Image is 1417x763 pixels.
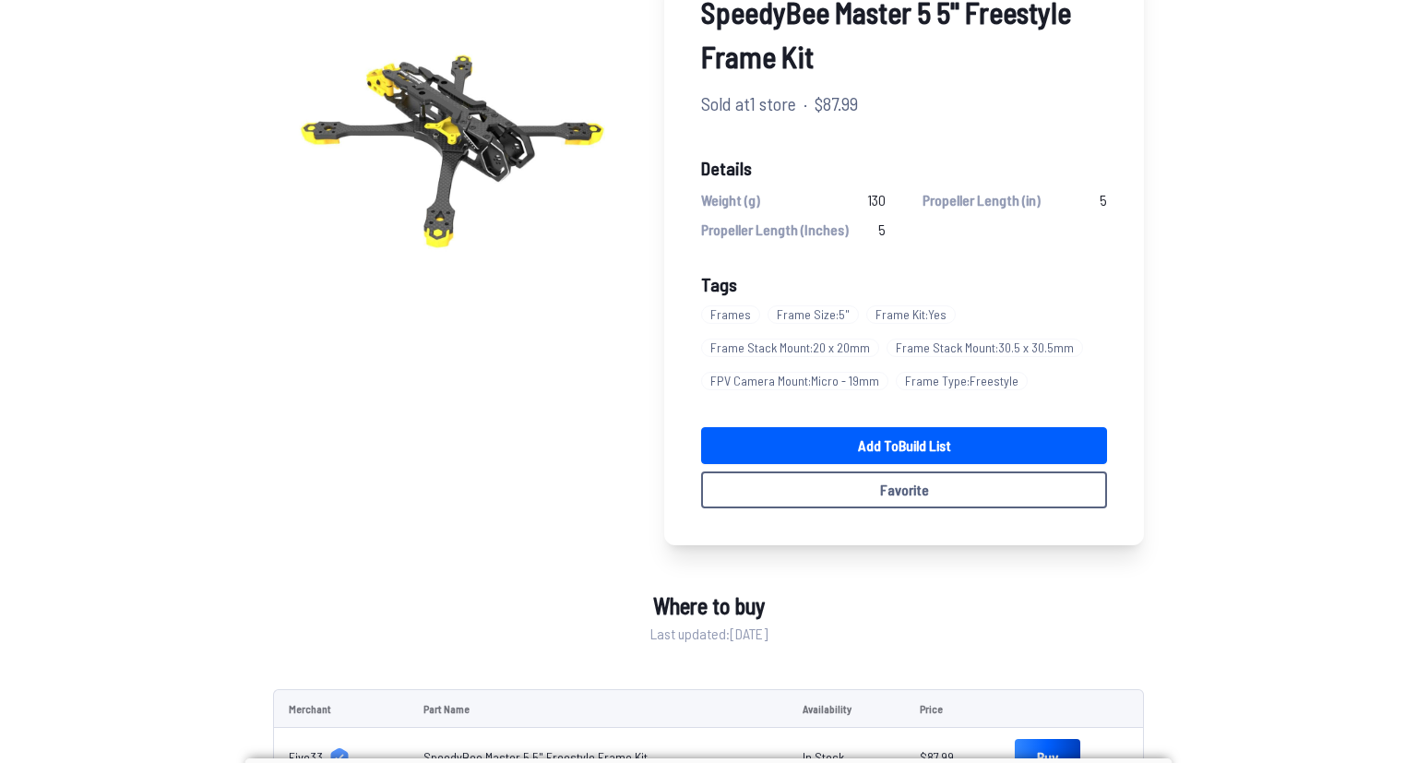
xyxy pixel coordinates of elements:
a: Frame Type:Freestyle [896,364,1035,398]
span: 5 [1100,189,1107,211]
span: Tags [701,273,737,295]
span: Details [701,154,1107,182]
a: Frame Size:5" [768,298,866,331]
td: Price [905,689,1000,728]
a: FPV Camera Mount:Micro - 19mm [701,364,896,398]
td: Part Name [409,689,788,728]
span: Where to buy [653,590,765,623]
span: Frame Size : 5" [768,305,859,324]
span: Propeller Length (in) [923,189,1041,211]
span: 5 [878,219,886,241]
td: Merchant [273,689,409,728]
td: Availability [788,689,905,728]
button: Favorite [701,471,1107,508]
a: Frame Stack Mount:30.5 x 30.5mm [887,331,1090,364]
a: Add toBuild List [701,427,1107,464]
span: Frame Stack Mount : 30.5 x 30.5mm [887,339,1083,357]
span: · [804,89,807,117]
span: Frames [701,305,760,324]
span: Propeller Length (Inches) [701,219,849,241]
span: Frame Kit : Yes [866,305,956,324]
span: 130 [867,189,886,211]
span: Weight (g) [701,189,760,211]
span: Sold at 1 store [701,89,796,117]
a: Frame Stack Mount:20 x 20mm [701,331,887,364]
span: $87.99 [815,89,858,117]
span: Frame Type : Freestyle [896,372,1028,390]
a: Frames [701,298,768,331]
span: Frame Stack Mount : 20 x 20mm [701,339,879,357]
a: Frame Kit:Yes [866,298,963,331]
span: Last updated: [DATE] [650,623,768,645]
span: FPV Camera Mount : Micro - 19mm [701,372,888,390]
